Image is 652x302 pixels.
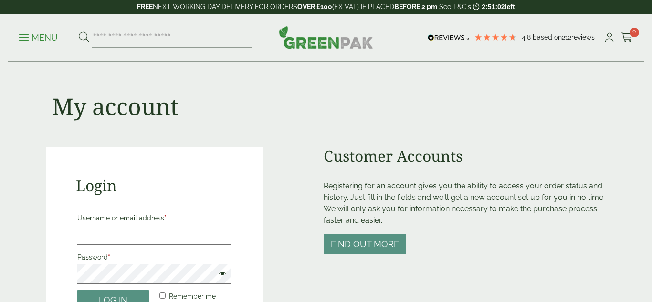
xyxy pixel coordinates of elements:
span: Based on [533,33,562,41]
strong: BEFORE 2 pm [394,3,437,10]
a: See T&C's [439,3,471,10]
a: Find out more [324,240,406,249]
label: Username or email address [77,211,231,225]
span: 0 [630,28,639,37]
a: 0 [621,31,633,45]
div: 4.79 Stars [474,33,517,42]
span: left [505,3,515,10]
p: Menu [19,32,58,43]
span: reviews [571,33,595,41]
button: Find out more [324,234,406,254]
i: My Account [603,33,615,42]
span: Remember me [169,292,216,300]
p: Registering for an account gives you the ability to access your order status and history. Just fi... [324,180,606,226]
h2: Login [76,177,233,195]
img: REVIEWS.io [428,34,469,41]
span: 212 [562,33,571,41]
img: GreenPak Supplies [279,26,373,49]
span: 2:51:02 [482,3,505,10]
span: 4.8 [522,33,533,41]
h1: My account [52,93,179,120]
i: Cart [621,33,633,42]
strong: FREE [137,3,153,10]
strong: OVER £100 [297,3,332,10]
h2: Customer Accounts [324,147,606,165]
label: Password [77,250,231,264]
input: Remember me [159,292,166,299]
a: Menu [19,32,58,42]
